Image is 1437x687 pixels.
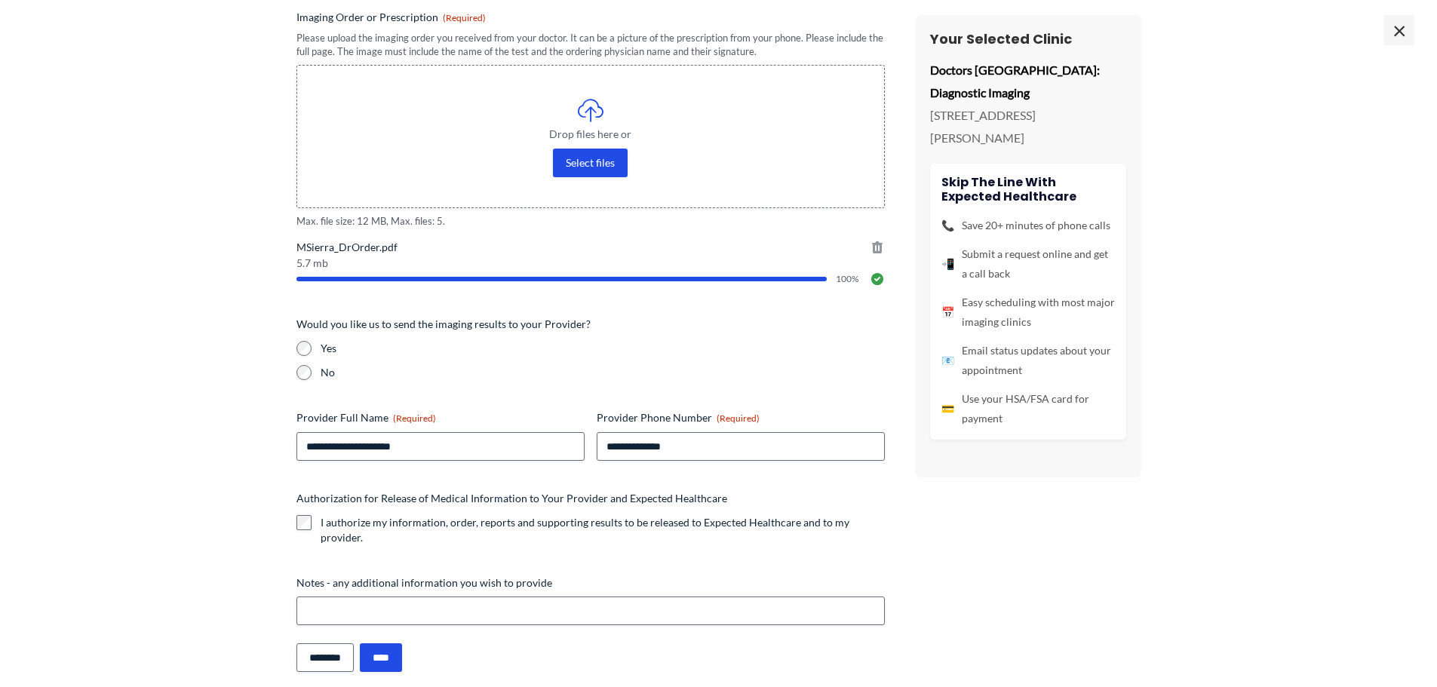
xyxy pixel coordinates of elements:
[321,365,885,380] label: No
[930,59,1126,103] p: Doctors [GEOGRAPHIC_DATA]: Diagnostic Imaging
[941,399,954,419] span: 💳
[941,175,1115,204] h4: Skip the line with Expected Healthcare
[296,258,885,268] span: 5.7 mb
[941,389,1115,428] li: Use your HSA/FSA card for payment
[941,293,1115,332] li: Easy scheduling with most major imaging clinics
[393,413,436,424] span: (Required)
[941,244,1115,284] li: Submit a request online and get a call back
[941,254,954,274] span: 📲
[296,31,885,59] div: Please upload the imaging order you received from your doctor. It can be a picture of the prescri...
[321,515,885,545] label: I authorize my information, order, reports and supporting results to be released to Expected Heal...
[930,30,1126,48] h3: Your Selected Clinic
[836,274,861,284] span: 100%
[296,10,885,25] label: Imaging Order or Prescription
[717,413,760,424] span: (Required)
[941,302,954,322] span: 📅
[296,317,591,332] legend: Would you like us to send the imaging results to your Provider?
[1384,15,1414,45] span: ×
[327,129,854,140] span: Drop files here or
[296,575,885,590] label: Notes - any additional information you wish to provide
[553,149,628,177] button: select files, imaging order or prescription(required)
[941,351,954,370] span: 📧
[597,410,885,425] label: Provider Phone Number
[941,216,954,235] span: 📞
[321,341,885,356] label: Yes
[296,214,885,228] span: Max. file size: 12 MB, Max. files: 5.
[930,104,1126,149] p: [STREET_ADDRESS][PERSON_NAME]
[296,240,885,255] span: MSierra_DrOrder.pdf
[941,216,1115,235] li: Save 20+ minutes of phone calls
[296,491,727,506] legend: Authorization for Release of Medical Information to Your Provider and Expected Healthcare
[443,12,486,23] span: (Required)
[296,410,585,425] label: Provider Full Name
[941,341,1115,380] li: Email status updates about your appointment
